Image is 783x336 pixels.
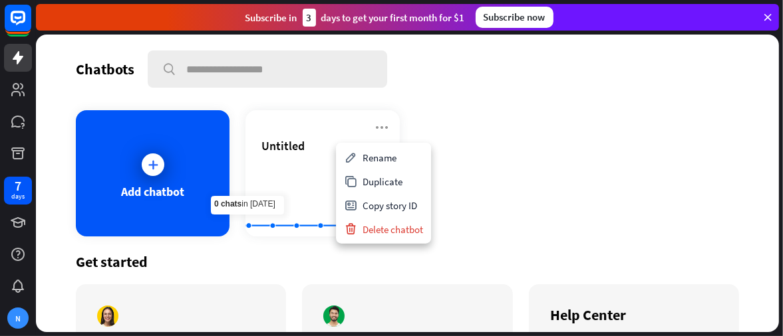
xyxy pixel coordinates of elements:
[339,193,428,217] div: Copy story ID
[4,177,32,205] a: 7 days
[11,5,51,45] button: Open LiveChat chat widget
[339,169,428,193] div: Duplicate
[261,138,305,153] span: Untitled
[339,145,428,169] div: Rename
[121,184,184,199] div: Add chatbot
[76,60,134,78] div: Chatbots
[97,305,118,327] img: author
[7,307,29,329] div: N
[15,180,21,192] div: 7
[339,217,428,241] div: Delete chatbot
[245,9,465,27] div: Subscribe in days to get your first month for $1
[303,9,316,27] div: 3
[76,252,739,271] div: Get started
[11,192,25,201] div: days
[550,305,718,324] div: Help Center
[323,305,345,327] img: author
[476,7,553,28] div: Subscribe now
